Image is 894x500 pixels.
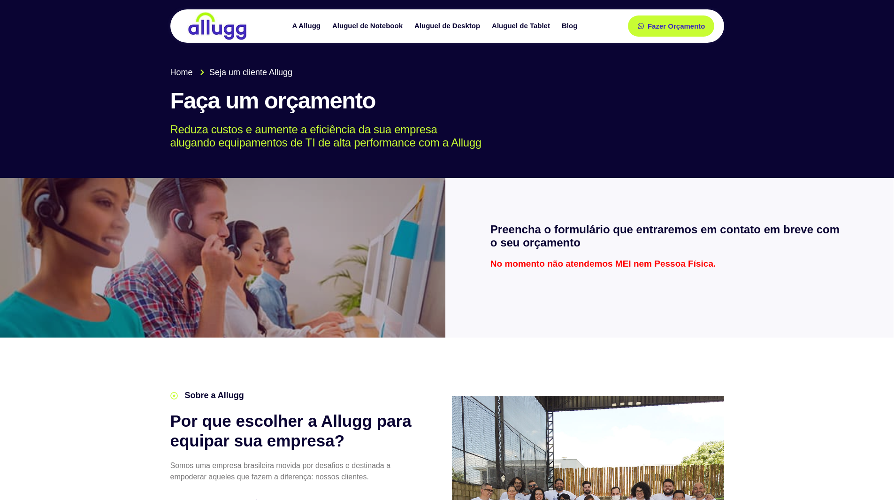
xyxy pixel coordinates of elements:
h2: Por que escolher a Allugg para equipar sua empresa? [170,411,424,451]
a: Blog [557,18,584,34]
h2: Preencha o formulário que entraremos em contato em breve com o seu orçamento [490,223,849,250]
p: Reduza custos e aumente a eficiência da sua empresa alugando equipamentos de TI de alta performan... [170,123,711,150]
span: Home [170,66,193,79]
span: Sobre a Allugg [183,389,244,402]
a: A Allugg [287,18,328,34]
p: No momento não atendemos MEI nem Pessoa Física. [490,259,849,268]
a: Aluguel de Tablet [487,18,557,34]
span: Fazer Orçamento [648,23,705,30]
a: Aluguel de Notebook [328,18,410,34]
span: Seja um cliente Allugg [207,66,292,79]
p: Somos uma empresa brasileira movida por desafios e destinada a empoderar aqueles que fazem a dife... [170,460,424,483]
a: Aluguel de Desktop [410,18,487,34]
h1: Faça um orçamento [170,88,724,114]
img: locação de TI é Allugg [187,12,248,40]
a: Fazer Orçamento [628,15,715,37]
